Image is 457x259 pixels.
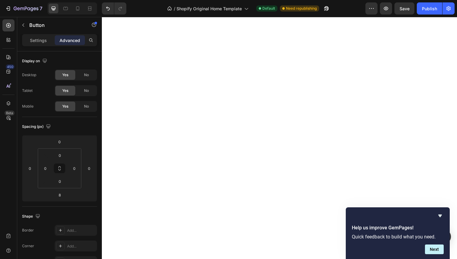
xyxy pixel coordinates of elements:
div: Beta [5,111,15,115]
div: Add... [67,244,96,249]
h2: Help us improve GemPages! [352,224,444,231]
input: 0px [41,164,50,173]
span: No [84,72,89,78]
div: Help us improve GemPages! [352,212,444,254]
span: Yes [62,104,68,109]
div: Display on [22,57,48,65]
input: 0 [70,164,79,173]
input: 0 [25,164,34,173]
span: Need republishing [286,6,317,11]
span: / [174,5,175,12]
span: Save [400,6,410,11]
div: Tablet [22,88,33,93]
input: 0 [53,137,66,146]
div: Undo/Redo [102,2,126,15]
span: Shopify Original Home Template [177,5,242,12]
input: 8 [53,190,66,199]
button: Hide survey [436,212,444,219]
p: 7 [40,5,42,12]
p: Advanced [60,37,80,44]
button: Next question [425,244,444,254]
div: Add... [67,228,96,233]
p: Quick feedback to build what you need. [352,234,444,240]
span: Default [262,6,275,11]
span: Yes [62,88,68,93]
div: 450 [6,64,15,69]
button: Publish [417,2,442,15]
span: Yes [62,72,68,78]
div: Publish [422,5,437,12]
span: No [84,88,89,93]
input: 0px [54,177,66,186]
div: Shape [22,212,41,221]
div: Corner [22,243,34,249]
div: Desktop [22,72,36,78]
div: Mobile [22,104,34,109]
input: 0px [54,151,66,160]
div: Border [22,228,34,233]
p: Button [29,21,81,29]
p: Settings [30,37,47,44]
button: 7 [2,2,45,15]
span: No [84,104,89,109]
iframe: Design area [102,17,457,259]
div: Spacing (px) [22,123,52,131]
input: 0 [85,164,94,173]
button: Save [394,2,414,15]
